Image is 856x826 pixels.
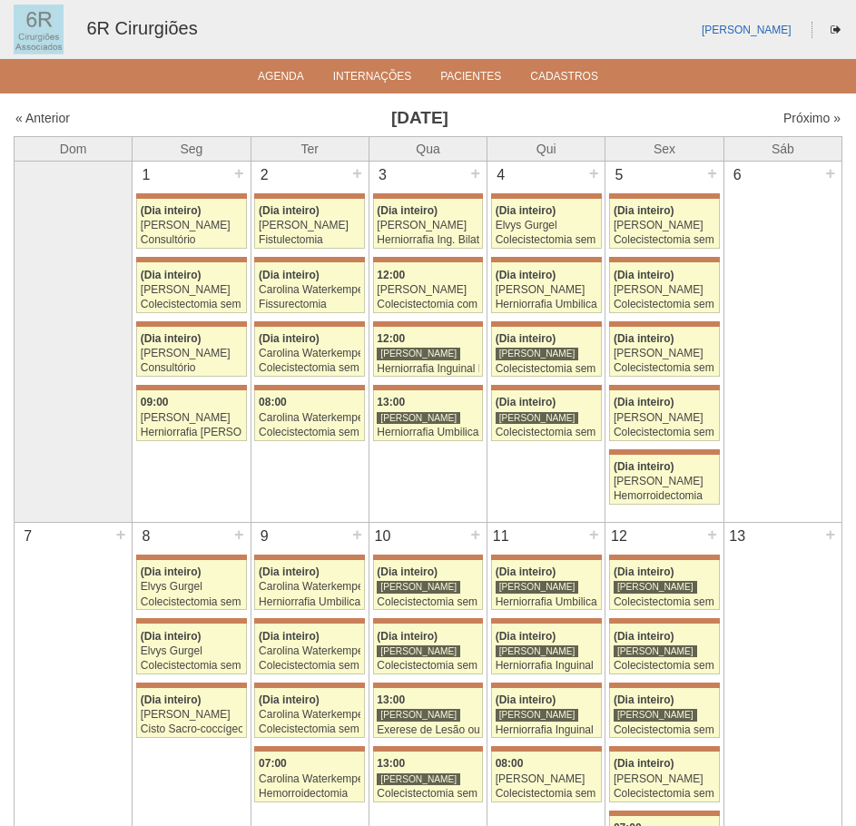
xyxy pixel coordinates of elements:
div: Key: Maria Braido [136,257,247,262]
div: Colecistectomia sem Colangiografia [259,427,360,438]
a: (Dia inteiro) [PERSON_NAME] Colecistectomia sem Colangiografia VL [373,624,484,674]
a: (Dia inteiro) [PERSON_NAME] Colecistectomia sem Colangiografia VL [609,560,720,610]
div: Colecistectomia sem Colangiografia VL [496,234,597,246]
a: (Dia inteiro) [PERSON_NAME] Herniorrafia Umbilical [491,560,602,610]
div: Colecistectomia sem Colangiografia VL [614,788,715,800]
span: (Dia inteiro) [259,693,320,706]
th: Qua [369,136,487,161]
a: 13:00 [PERSON_NAME] Exerese de Lesão ou Tumor de Pele [373,688,484,738]
th: Sex [605,136,723,161]
span: 07:00 [259,757,287,770]
div: Key: Maria Braido [491,555,602,560]
div: Colecistectomia sem Colangiografia VL [496,427,597,438]
div: Colecistectomia sem Colangiografia VL [141,596,242,608]
div: [PERSON_NAME] [141,220,242,231]
div: 2 [251,162,278,189]
div: 10 [369,523,396,550]
a: (Dia inteiro) [PERSON_NAME] Consultório [136,199,247,249]
div: Key: Maria Braido [136,555,247,560]
div: Key: Maria Braido [491,193,602,199]
div: Colecistectomia sem Colangiografia VL [614,362,715,374]
th: Sáb [723,136,841,161]
div: Key: Maria Braido [373,257,484,262]
div: Herniorrafia Inguinal Direita [496,660,597,672]
th: Qui [487,136,605,161]
a: (Dia inteiro) [PERSON_NAME] Colecistectomia sem Colangiografia VL [609,752,720,801]
div: [PERSON_NAME] [496,284,597,296]
span: (Dia inteiro) [141,693,202,706]
span: (Dia inteiro) [614,332,674,345]
a: (Dia inteiro) [PERSON_NAME] Colecistectomia sem Colangiografia VL [609,327,720,377]
div: Colecistectomia sem Colangiografia VL [259,723,360,735]
div: [PERSON_NAME] [141,348,242,359]
div: Key: Maria Braido [136,683,247,688]
div: Key: Maria Braido [609,257,720,262]
span: (Dia inteiro) [614,460,674,473]
div: Carolina Waterkemper [259,284,360,296]
div: Key: Maria Braido [254,257,365,262]
div: Key: Maria Braido [491,385,602,390]
div: 9 [251,523,278,550]
div: Cisto Sacro-coccígeo - Cirurgia [141,723,242,735]
a: Internações [333,70,412,88]
div: Key: Maria Braido [136,193,247,199]
div: Hemorroidectomia [259,788,360,800]
div: Colecistectomia sem Colangiografia VL [614,660,715,672]
div: Exerese de Lesão ou Tumor de Pele [377,724,478,736]
div: Key: Maria Braido [609,683,720,688]
div: Key: Maria Braido [609,321,720,327]
a: (Dia inteiro) Elvys Gurgel Colecistectomia sem Colangiografia VL [491,199,602,249]
th: Dom [15,136,133,161]
div: [PERSON_NAME] [377,644,460,658]
span: (Dia inteiro) [259,630,320,643]
div: Key: Maria Braido [373,683,484,688]
a: 6R Cirurgiões [86,18,197,38]
div: Colecistectomia sem Colangiografia VL [614,234,715,246]
span: (Dia inteiro) [496,396,556,408]
a: (Dia inteiro) [PERSON_NAME] Colecistectomia sem Colangiografia VL [609,688,720,738]
div: 13 [724,523,751,550]
div: Elvys Gurgel [496,220,597,231]
th: Ter [251,136,369,161]
div: Key: Maria Braido [491,746,602,752]
a: (Dia inteiro) Carolina Waterkemper Herniorrafia Umbilical [254,560,365,610]
div: [PERSON_NAME] [377,220,478,231]
div: Key: Maria Braido [491,683,602,688]
span: (Dia inteiro) [259,332,320,345]
div: Fistulectomia [259,234,360,246]
a: [PERSON_NAME] [702,24,792,36]
div: Colecistectomia sem Colangiografia VL [377,660,478,672]
a: (Dia inteiro) Carolina Waterkemper Fissurectomia [254,262,365,312]
div: [PERSON_NAME] [141,284,242,296]
div: 4 [487,162,514,189]
div: [PERSON_NAME] [614,348,715,359]
span: (Dia inteiro) [614,396,674,408]
span: 09:00 [141,396,169,408]
div: Key: Maria Braido [254,193,365,199]
a: Pacientes [440,70,501,88]
div: [PERSON_NAME] [614,708,697,722]
div: + [822,523,838,546]
div: [PERSON_NAME] [614,412,715,424]
span: (Dia inteiro) [496,630,556,643]
span: 13:00 [377,396,405,408]
div: Key: Maria Braido [491,618,602,624]
a: (Dia inteiro) [PERSON_NAME] Colecistectomia sem Colangiografia VL [491,390,602,440]
div: + [349,523,365,546]
span: (Dia inteiro) [377,565,438,578]
div: Colecistectomia sem Colangiografia VL [496,788,597,800]
div: Elvys Gurgel [141,645,242,657]
div: Key: Maria Braido [609,746,720,752]
span: (Dia inteiro) [259,565,320,578]
div: 7 [15,523,41,550]
div: + [586,162,602,185]
div: Key: Maria Braido [491,257,602,262]
span: (Dia inteiro) [259,204,320,217]
div: [PERSON_NAME] [614,580,697,594]
span: (Dia inteiro) [496,693,556,706]
div: + [231,523,247,546]
a: (Dia inteiro) [PERSON_NAME] Colecistectomia sem Colangiografia VL [491,327,602,377]
a: (Dia inteiro) [PERSON_NAME] Fistulectomia [254,199,365,249]
a: (Dia inteiro) [PERSON_NAME] Hemorroidectomia [609,455,720,505]
div: Key: Maria Braido [373,555,484,560]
